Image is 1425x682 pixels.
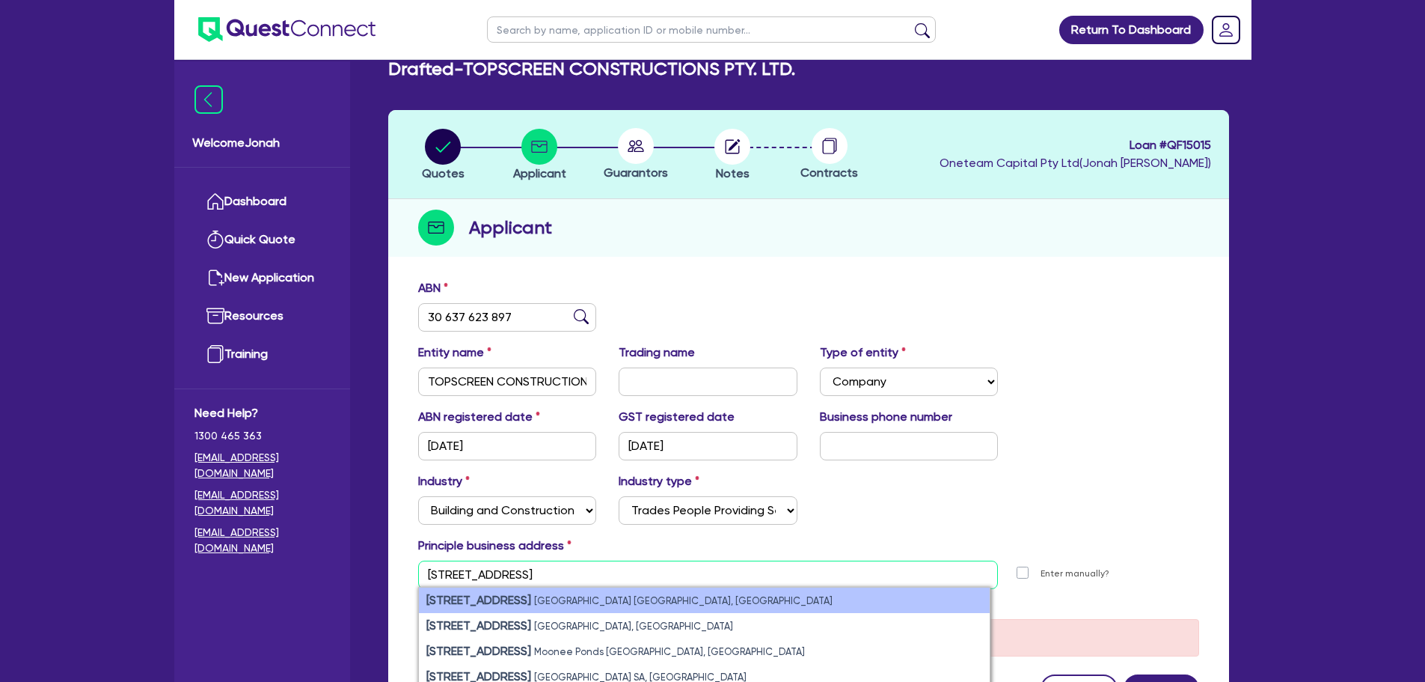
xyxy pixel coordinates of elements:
[198,17,376,42] img: quest-connect-logo-blue
[194,428,330,444] span: 1300 465 363
[194,297,330,335] a: Resources
[426,644,531,658] strong: [STREET_ADDRESS]
[619,432,797,460] input: DD / MM / YYYY
[388,58,795,80] h2: Drafted - TOPSCREEN CONSTRUCTIONS PTY. LTD.
[619,408,735,426] label: GST registered date
[192,134,332,152] span: Welcome Jonah
[534,595,833,606] small: [GEOGRAPHIC_DATA] [GEOGRAPHIC_DATA], [GEOGRAPHIC_DATA]
[418,344,491,362] label: Entity name
[716,166,750,180] span: Notes
[534,646,805,657] small: Moonee Ponds [GEOGRAPHIC_DATA], [GEOGRAPHIC_DATA]
[206,231,224,249] img: quick-quote
[194,450,330,481] a: [EMAIL_ADDRESS][DOMAIN_NAME]
[820,408,952,426] label: Business phone number
[820,344,906,362] label: Type of entity
[619,344,695,362] label: Trading name
[194,335,330,374] a: Training
[469,214,552,241] h2: Applicant
[534,621,733,632] small: [GEOGRAPHIC_DATA], [GEOGRAPHIC_DATA]
[206,307,224,325] img: resources
[418,279,448,297] label: ABN
[194,487,330,519] a: [EMAIL_ADDRESS][DOMAIN_NAME]
[418,408,540,426] label: ABN registered date
[421,128,465,183] button: Quotes
[418,537,571,555] label: Principle business address
[418,210,454,246] img: step-icon
[422,166,465,180] span: Quotes
[940,136,1211,154] span: Loan # QF15015
[194,221,330,259] a: Quick Quote
[1059,16,1204,44] a: Return To Dashboard
[487,16,936,43] input: Search by name, application ID or mobile number...
[206,269,224,287] img: new-application
[512,128,567,183] button: Applicant
[800,165,858,180] span: Contracts
[426,593,531,607] strong: [STREET_ADDRESS]
[206,345,224,363] img: training
[194,404,330,422] span: Need Help?
[574,309,589,324] img: abn-lookup icon
[194,85,223,114] img: icon-menu-close
[513,166,566,180] span: Applicant
[1041,567,1109,581] label: Enter manually?
[604,165,668,180] span: Guarantors
[194,183,330,221] a: Dashboard
[714,128,751,183] button: Notes
[426,618,531,633] strong: [STREET_ADDRESS]
[194,525,330,556] a: [EMAIL_ADDRESS][DOMAIN_NAME]
[940,156,1211,170] span: Oneteam Capital Pty Ltd ( Jonah [PERSON_NAME] )
[1207,10,1245,49] a: Dropdown toggle
[194,259,330,297] a: New Application
[418,472,470,490] label: Industry
[418,432,597,460] input: DD / MM / YYYY
[619,472,699,490] label: Industry type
